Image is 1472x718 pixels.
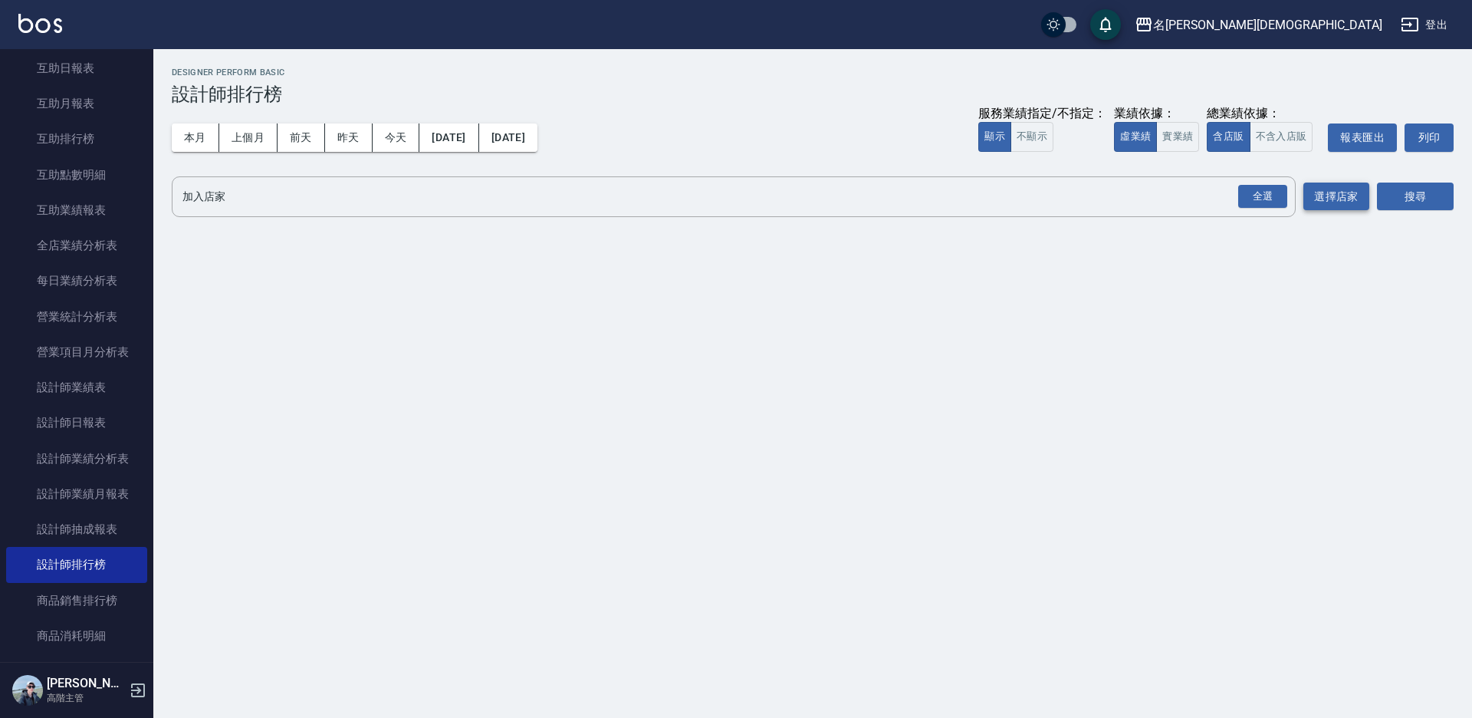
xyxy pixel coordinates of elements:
[419,124,478,152] button: [DATE]
[1156,122,1199,152] button: 實業績
[1250,122,1313,152] button: 不含入店販
[6,370,147,405] a: 設計師業績表
[1114,122,1157,152] button: 虛業績
[6,157,147,193] a: 互助點數明細
[6,86,147,121] a: 互助月報表
[6,547,147,582] a: 設計師排行榜
[172,124,219,152] button: 本月
[1238,185,1287,209] div: 全選
[1303,183,1369,211] button: 選擇店家
[1114,106,1199,122] div: 業績依據：
[6,263,147,298] a: 每日業績分析表
[6,618,147,654] a: 商品消耗明細
[1129,9,1388,41] button: 名[PERSON_NAME][DEMOGRAPHIC_DATA]
[1010,122,1053,152] button: 不顯示
[1090,9,1121,40] button: save
[6,193,147,228] a: 互助業績報表
[6,441,147,476] a: 設計師業績分析表
[47,691,125,705] p: 高階主管
[179,183,1266,210] input: 店家名稱
[278,124,325,152] button: 前天
[172,84,1454,105] h3: 設計師排行榜
[6,405,147,440] a: 設計師日報表
[6,476,147,512] a: 設計師業績月報表
[18,14,62,33] img: Logo
[1235,182,1290,212] button: Open
[6,228,147,263] a: 全店業績分析表
[1207,106,1320,122] div: 總業績依據：
[1153,15,1382,35] div: 名[PERSON_NAME][DEMOGRAPHIC_DATA]
[6,121,147,156] a: 互助排行榜
[6,299,147,334] a: 營業統計分析表
[373,124,420,152] button: 今天
[6,583,147,618] a: 商品銷售排行榜
[1328,124,1397,152] button: 報表匯出
[6,512,147,547] a: 設計師抽成報表
[1377,183,1454,211] button: 搜尋
[978,106,1106,122] div: 服務業績指定/不指定：
[12,675,43,706] img: Person
[479,124,537,152] button: [DATE]
[978,122,1011,152] button: 顯示
[1207,122,1250,152] button: 含店販
[219,124,278,152] button: 上個月
[6,51,147,86] a: 互助日報表
[47,676,125,691] h5: [PERSON_NAME]
[6,654,147,689] a: 商品進銷貨報表
[325,124,373,152] button: 昨天
[172,68,1454,77] h2: Designer Perform Basic
[6,334,147,370] a: 營業項目月分析表
[1395,11,1454,39] button: 登出
[1405,124,1454,152] button: 列印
